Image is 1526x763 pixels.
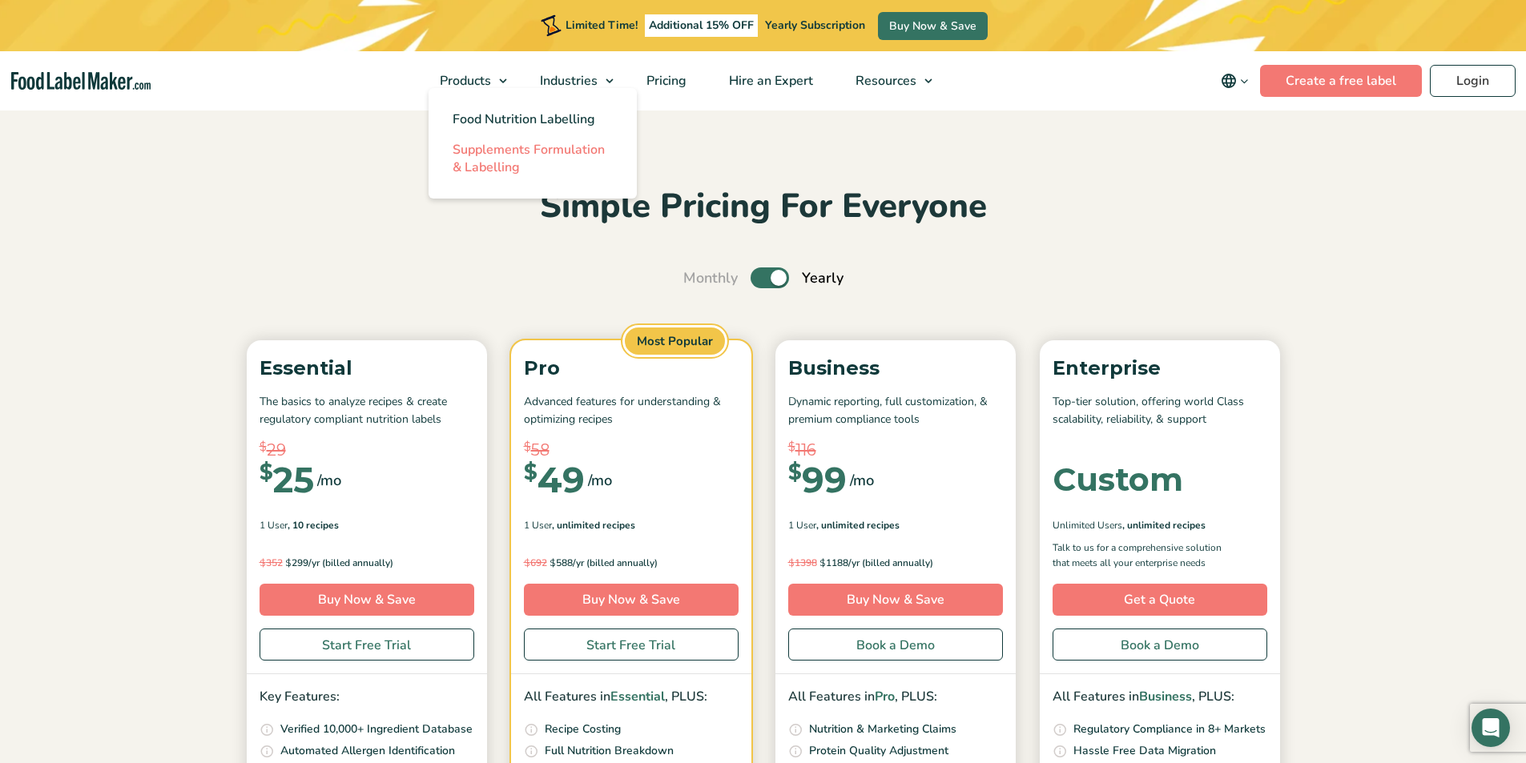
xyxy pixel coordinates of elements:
[1122,518,1206,532] span: , Unlimited Recipes
[531,438,550,462] span: 58
[524,628,739,661] a: Start Free Trial
[1053,464,1183,496] div: Custom
[788,556,817,569] del: 1398
[788,687,1003,708] p: All Features in , PLUS:
[545,721,621,738] p: Recipe Costing
[875,688,895,705] span: Pro
[435,72,493,90] span: Products
[260,393,474,429] p: The basics to analyze recipes & create regulatory compliant nutrition labels
[429,104,637,135] a: Food Nutrition Labelling
[835,51,940,110] a: Resources
[260,687,474,708] p: Key Features:
[610,688,665,705] span: Essential
[552,518,635,532] span: , Unlimited Recipes
[765,18,865,33] span: Yearly Subscription
[795,438,816,462] span: 116
[626,51,704,110] a: Pricing
[524,556,547,569] del: 692
[851,72,918,90] span: Resources
[1053,518,1122,532] span: Unlimited Users
[708,51,831,110] a: Hire an Expert
[588,469,612,492] span: /mo
[850,469,874,492] span: /mo
[683,267,738,289] span: Monthly
[1053,393,1267,429] p: Top-tier solution, offering world Class scalability, reliability, & support
[260,555,474,571] p: 299/yr (billed annually)
[622,325,727,358] span: Most Popular
[453,141,605,176] span: Supplements Formulation & Labelling
[1053,687,1267,708] p: All Features in , PLUS:
[1073,742,1216,760] p: Hassle Free Data Migration
[724,72,815,90] span: Hire an Expert
[788,518,816,532] span: 1 User
[788,393,1003,429] p: Dynamic reporting, full customization, & premium compliance tools
[802,267,844,289] span: Yearly
[788,438,795,456] span: $
[788,628,1003,661] a: Book a Demo
[519,51,622,110] a: Industries
[429,135,637,183] a: Supplements Formulation & Labelling
[1472,709,1510,747] div: Open Intercom Messenger
[788,353,1003,384] p: Business
[280,742,455,760] p: Automated Allergen Identification
[524,438,531,456] span: $
[642,72,688,90] span: Pricing
[819,556,826,568] span: $
[1053,353,1267,384] p: Enterprise
[816,518,900,532] span: , Unlimited Recipes
[524,353,739,384] p: Pro
[288,518,339,532] span: , 10 Recipes
[524,393,739,429] p: Advanced features for understanding & optimizing recipes
[524,462,585,497] div: 49
[239,185,1288,229] h2: Simple Pricing For Everyone
[751,267,789,288] label: Toggle
[566,18,638,33] span: Limited Time!
[280,721,473,738] p: Verified 10,000+ Ingredient Database
[524,687,739,708] p: All Features in , PLUS:
[260,518,288,532] span: 1 User
[524,518,552,532] span: 1 User
[1139,688,1192,705] span: Business
[524,462,538,483] span: $
[550,556,556,568] span: $
[524,584,739,616] a: Buy Now & Save
[260,556,283,569] del: 352
[878,12,988,40] a: Buy Now & Save
[535,72,599,90] span: Industries
[1073,721,1266,738] p: Regulatory Compliance in 8+ Markets
[788,584,1003,616] a: Buy Now & Save
[317,469,341,492] span: /mo
[524,556,530,568] span: $
[260,584,474,616] a: Buy Now & Save
[267,438,286,462] span: 29
[545,742,674,760] p: Full Nutrition Breakdown
[453,110,595,128] span: Food Nutrition Labelling
[645,14,758,37] span: Additional 15% OFF
[809,721,956,738] p: Nutrition & Marketing Claims
[1053,584,1267,616] a: Get a Quote
[285,556,292,568] span: $
[260,628,474,661] a: Start Free Trial
[260,353,474,384] p: Essential
[260,462,314,497] div: 25
[1053,540,1237,571] p: Talk to us for a comprehensive solution that meets all your enterprise needs
[788,462,802,483] span: $
[1430,65,1516,97] a: Login
[1053,628,1267,661] a: Book a Demo
[524,555,739,571] p: 588/yr (billed annually)
[260,556,266,568] span: $
[260,438,267,456] span: $
[260,462,273,483] span: $
[788,555,1003,571] p: 1188/yr (billed annually)
[788,462,847,497] div: 99
[809,742,948,760] p: Protein Quality Adjustment
[1260,65,1422,97] a: Create a free label
[419,51,515,110] a: Products
[788,556,795,568] span: $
